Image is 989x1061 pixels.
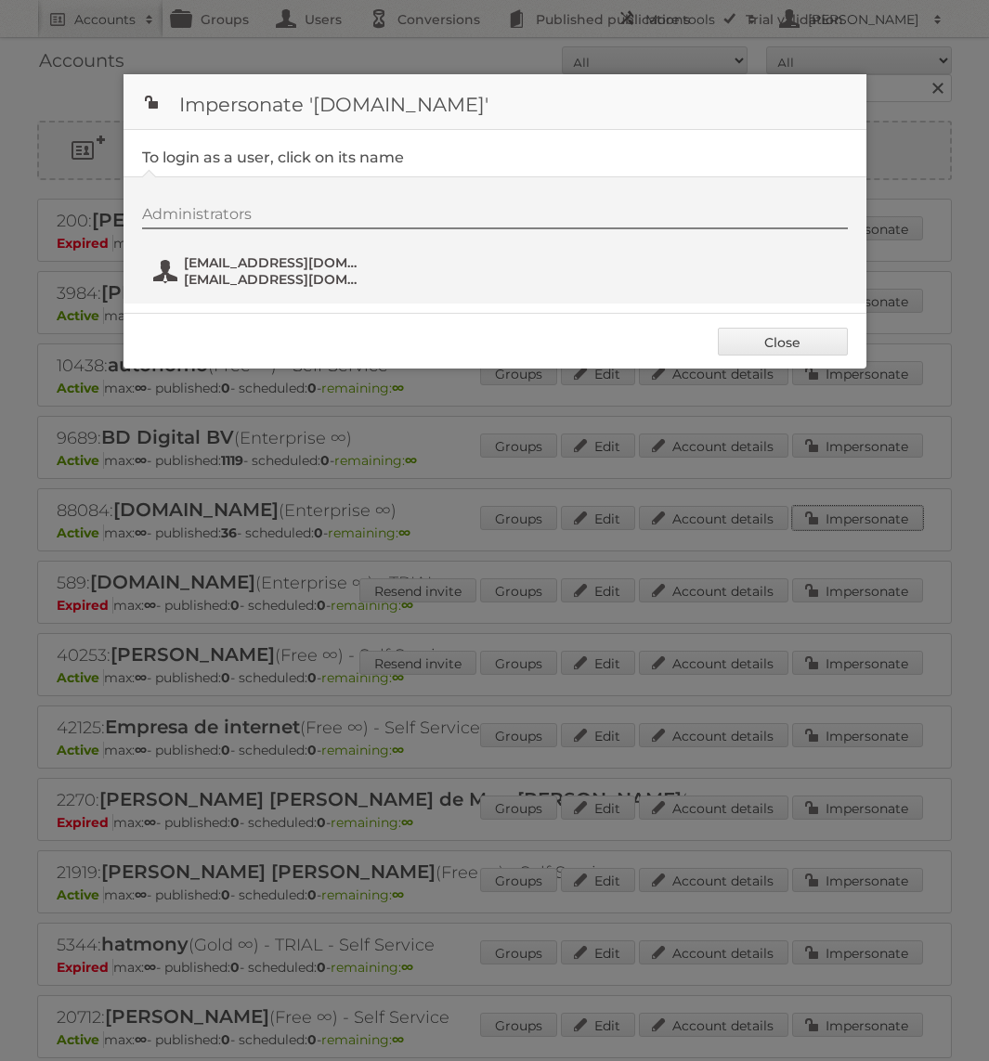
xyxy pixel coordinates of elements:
legend: To login as a user, click on its name [142,149,404,166]
div: Administrators [142,205,848,229]
a: Close [718,328,848,356]
span: [EMAIL_ADDRESS][DOMAIN_NAME] [184,271,364,288]
span: [EMAIL_ADDRESS][DOMAIN_NAME] [184,254,364,271]
h1: Impersonate '[DOMAIN_NAME]' [124,74,866,130]
button: [EMAIL_ADDRESS][DOMAIN_NAME] [EMAIL_ADDRESS][DOMAIN_NAME] [151,252,370,290]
